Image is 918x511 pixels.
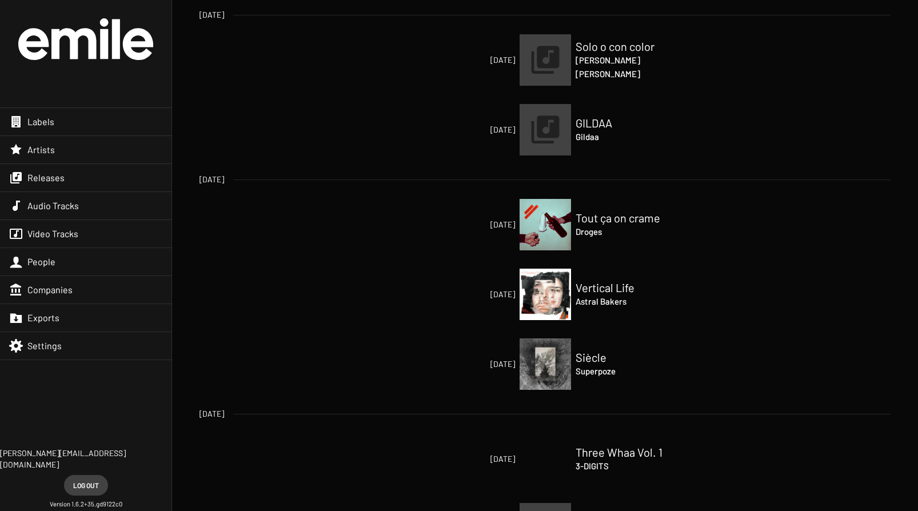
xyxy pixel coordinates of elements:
[576,364,690,378] h4: Superpoze
[576,130,690,143] h4: Gildaa
[520,433,571,485] a: [DATE]Three Whaa Vol. 13-DIGITS
[64,475,108,496] button: Log out
[520,338,571,390] img: sps-coverdigi-v01-5.jpg
[73,475,99,496] span: Log out
[520,199,571,250] a: [DATE]Tout ça on crameDroges
[520,104,571,155] a: [DATE]GILDAAGildaa
[50,500,122,509] small: Version 1.6.2+35.gd9122c0
[576,445,690,459] h2: Three Whaa Vol. 1
[520,34,571,86] img: release.png
[27,144,55,155] span: Artists
[576,211,690,225] h2: Tout ça on crame
[520,199,571,250] img: tout-ca-on-crame.png
[405,54,515,66] span: [DATE]
[520,104,571,155] img: release.png
[199,408,224,420] span: [DATE]
[520,269,571,320] img: 20250519_ab_vl_cover.jpg
[27,116,54,127] span: Labels
[405,219,515,230] span: [DATE]
[576,459,690,473] h4: 3-DIGITS
[27,340,62,352] span: Settings
[576,350,690,364] h2: Siècle
[576,53,690,67] h4: [PERSON_NAME]
[576,39,690,53] h2: Solo o con color
[27,228,78,239] span: Video Tracks
[576,116,690,130] h2: GILDAA
[27,200,79,211] span: Audio Tracks
[405,124,515,135] span: [DATE]
[18,18,153,60] img: grand-official-logo.svg
[27,172,65,183] span: Releases
[405,289,515,300] span: [DATE]
[576,225,690,238] h4: Droges
[520,338,571,390] a: [DATE]SiècleSuperpoze
[27,312,59,324] span: Exports
[576,281,690,294] h2: Vertical Life
[576,294,690,308] h4: Astral Bakers
[199,9,224,21] span: [DATE]
[27,256,55,268] span: People
[576,67,690,81] h4: [PERSON_NAME]
[405,358,515,370] span: [DATE]
[405,453,515,465] span: [DATE]
[199,174,224,185] span: [DATE]
[520,34,571,86] a: [DATE]Solo o con color[PERSON_NAME][PERSON_NAME]
[27,284,73,296] span: Companies
[520,269,571,320] a: [DATE]Vertical LifeAstral Bakers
